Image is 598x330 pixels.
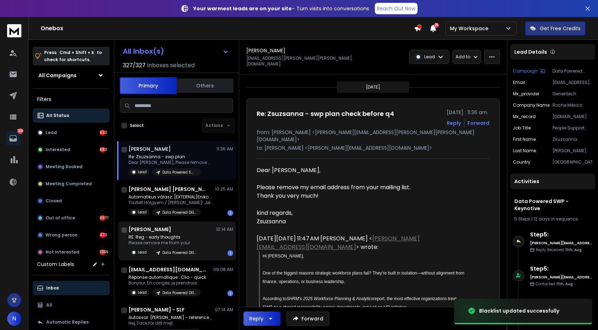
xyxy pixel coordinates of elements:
p: mx_record [513,114,536,119]
p: Press to check for shortcuts. [44,49,102,63]
p: First Name [513,137,536,142]
button: Out of office3971 [33,211,110,225]
div: Zsuzsanna [257,217,465,226]
p: [PERSON_NAME] [552,148,592,154]
div: 922 [100,130,105,135]
h1: [PERSON_NAME] [PERSON_NAME] [128,186,207,193]
span: 5 Steps [514,216,530,222]
button: Meeting Booked [33,160,110,174]
p: Inbox [46,285,59,291]
p: Lead [138,250,147,255]
button: Closed [33,194,110,208]
p: Data Powered DEI - Keynotive [162,250,196,255]
img: logo [7,24,21,37]
p: All [46,302,52,308]
p: All Status [46,113,69,118]
p: Last Name [513,148,536,154]
p: Lead [138,290,147,295]
p: Re: Zsuzsanna - swp plan [128,154,214,160]
strong: Your warmest leads are on your site [193,5,292,12]
p: Campaign [513,68,537,74]
h3: Custom Labels [37,261,74,268]
p: Reply Received [536,247,582,252]
p: [EMAIL_ADDRESS][PERSON_NAME][PERSON_NAME][DOMAIN_NAME] [552,80,592,85]
p: Roche México [552,102,592,108]
div: kind regards, [257,209,465,217]
p: [GEOGRAPHIC_DATA] [552,159,592,165]
p: Data Powered SWP - Keynotive [162,170,196,175]
span: Hi [PERSON_NAME], One of the biggest reasons strategic workforce plans fail? They’re built in iso... [263,254,466,310]
p: job title [513,125,531,131]
h1: All Campaigns [38,72,77,79]
button: Forward [286,312,329,326]
p: country [513,159,530,165]
h3: Filters [33,94,110,104]
button: Inbox [33,281,110,295]
p: Autosvar: [PERSON_NAME] - reference doc [128,315,214,320]
button: Interested682 [33,143,110,157]
button: Lead922 [33,126,110,140]
p: Meeting Booked [46,164,83,170]
div: | [514,216,591,222]
span: 11th, Aug [556,281,573,287]
p: Email [513,80,525,85]
button: Reply [447,119,461,127]
label: Select [130,123,144,128]
div: Reply [249,315,263,322]
p: RE: Reg - early thoughts [128,234,201,240]
span: Cmd + Shift + k [58,48,95,57]
p: Company Name [513,102,550,108]
a: [PERSON_NAME][EMAIL_ADDRESS][DOMAIN_NAME] [257,234,420,251]
div: 1 [227,250,233,256]
span: 28 [434,23,439,28]
p: 7300 [17,128,23,134]
p: 10:14 AM [216,227,233,232]
h1: [PERSON_NAME] [128,145,171,153]
button: Reply [243,312,280,326]
p: [DATE] [366,84,380,90]
p: Bonjour, En congés, je prendrais [128,280,206,286]
div: 1 [227,291,233,296]
em: SHRM’s 2025 Workforce Planning & Analytics [286,296,373,301]
p: from: [PERSON_NAME] <[PERSON_NAME][EMAIL_ADDRESS][PERSON_NAME][PERSON_NAME][DOMAIN_NAME]> [257,129,489,143]
div: Forward [467,119,489,127]
p: Interested [46,147,70,153]
h6: Step 5 : [530,230,592,239]
button: All Status [33,108,110,123]
button: All [33,298,110,312]
p: Lead Details [514,48,547,55]
p: 07:14 AM [215,307,233,313]
p: People Support Operations Senior Specialist [552,125,592,131]
span: 11th, Aug [565,247,582,252]
p: Data Powered DEI - Keynotive [162,290,196,296]
h6: [PERSON_NAME][EMAIL_ADDRESS][DOMAIN_NAME] [530,240,592,246]
a: Reach Out Now [375,3,418,14]
p: Genentech [552,91,592,97]
p: [EMAIL_ADDRESS][PERSON_NAME][PERSON_NAME][DOMAIN_NAME] [246,55,371,67]
p: Zsuzsanna [552,137,592,142]
a: 7300 [6,131,20,145]
p: Not Interested [46,249,79,255]
div: 1 [227,210,233,216]
button: N [7,312,21,326]
button: Others [177,78,234,94]
p: 09:08 AM [213,267,233,272]
p: Hej, Tack för ditt mejl. [128,320,214,326]
button: Primary [120,77,177,94]
p: Lead [424,54,435,60]
p: Automatikus válasz: [EXTERNAL]Eniko - short [128,194,214,200]
h1: [PERSON_NAME] - SLF [128,306,185,313]
p: Reach Out Now [377,5,415,12]
h1: Re: Zsuzsanna - swp plan check before q4 [257,109,394,119]
span: 327 / 327 [123,61,146,70]
p: Lead [138,169,147,175]
p: [DOMAIN_NAME] [552,114,592,119]
p: to: [PERSON_NAME] <[PERSON_NAME][EMAIL_ADDRESS][DOMAIN_NAME]> [257,144,489,151]
button: Wrong person370 [33,228,110,242]
h1: All Inbox(s) [123,48,164,55]
p: Data Powered DEI - Keynotive [162,210,196,215]
button: Meeting Completed [33,177,110,191]
button: Not Interested1355 [33,245,110,259]
div: Activities [510,174,595,189]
